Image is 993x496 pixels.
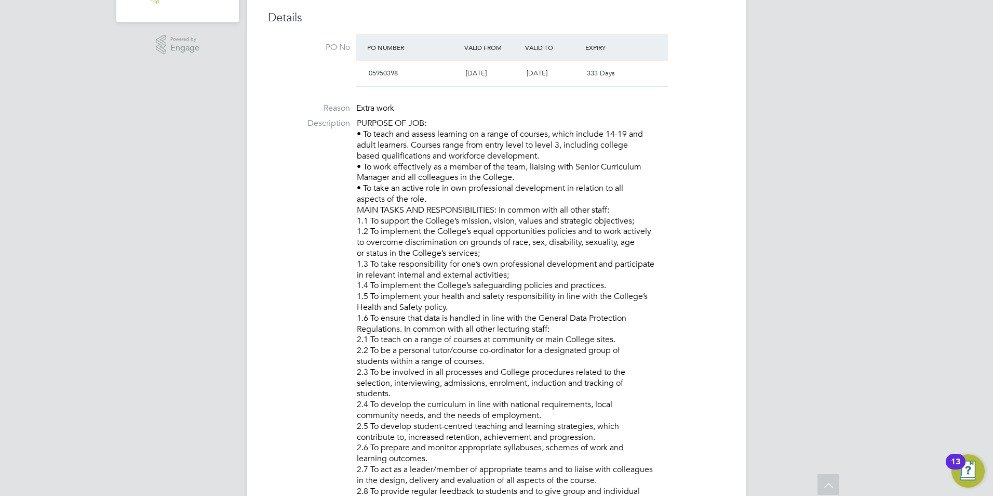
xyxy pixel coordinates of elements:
[587,69,615,77] span: 333 Days
[356,103,394,113] span: Extra work
[466,69,487,77] span: [DATE]
[170,35,199,44] span: Powered by
[951,462,960,475] div: 13
[268,10,725,25] h3: Details
[522,38,583,57] div: Valid To
[462,38,522,57] div: Valid From
[365,38,462,57] div: PO Number
[951,454,985,488] button: Open Resource Center, 13 new notifications
[268,118,350,129] label: Description
[170,44,199,53] span: Engage
[583,38,643,57] div: Expiry
[156,35,200,55] a: Powered byEngage
[268,103,350,114] label: Reason
[268,42,350,53] label: PO No
[369,69,398,77] span: 05950398
[527,69,547,77] span: [DATE]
